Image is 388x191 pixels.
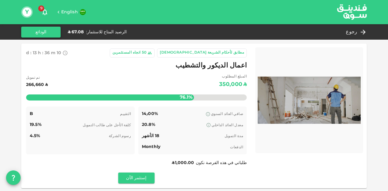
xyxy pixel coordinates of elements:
span: تم تمويل [26,75,48,81]
span: المبلغ المطلوب [219,74,247,80]
span: 1,000.00 [175,161,194,165]
span: 19.5% [30,123,42,127]
span: صافي العائد السنوي [211,112,243,116]
div: اتجاه المستثمرين [112,50,140,56]
span: h : [38,51,43,55]
span: 20.8% [142,123,155,127]
div: 50 [142,50,147,56]
span: m [51,51,55,55]
span: مدة التمويل [225,134,243,138]
img: flag-sa.b9a346574cdc8950dd34b50780441f57.svg [80,9,86,15]
span: ʢ [172,161,174,165]
button: الودائع [21,27,61,38]
span: معدل العائد الداخلي [212,123,243,127]
div: الرصيد المتاح للاستثمار : [86,29,127,35]
div: ʢ 67.08 [68,29,84,35]
span: 10 [57,51,61,55]
span: 14٫00% [142,112,158,116]
span: 13 [33,51,37,55]
span: التقييم [120,112,131,116]
span: الدفعات [230,146,243,149]
button: 9 [39,6,51,18]
span: طلباتي في هذه الفرصة نكون [172,161,247,165]
a: logo [337,0,367,24]
button: question [6,170,21,185]
span: اعمال الديكور والتشطيب [176,60,247,72]
span: 9 [38,5,44,12]
span: رجوع [346,28,357,36]
span: رسوم الشركة [109,134,131,138]
span: كلفة الأجل على طالب التمويل [83,123,131,127]
span: 4.5% [30,134,40,138]
span: d : [26,51,32,55]
span: 18 الأشهر [142,134,159,138]
img: Marketplace Logo [258,50,361,151]
button: إستثمر الآن [118,173,155,183]
div: مطابق لأحكام الشريعة [DEMOGRAPHIC_DATA] [160,50,244,56]
span: Monthly [142,145,160,149]
button: Y [22,8,32,17]
span: 36 [45,51,50,55]
img: logo [329,0,375,24]
span: B [30,112,33,116]
span: English [61,10,78,14]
